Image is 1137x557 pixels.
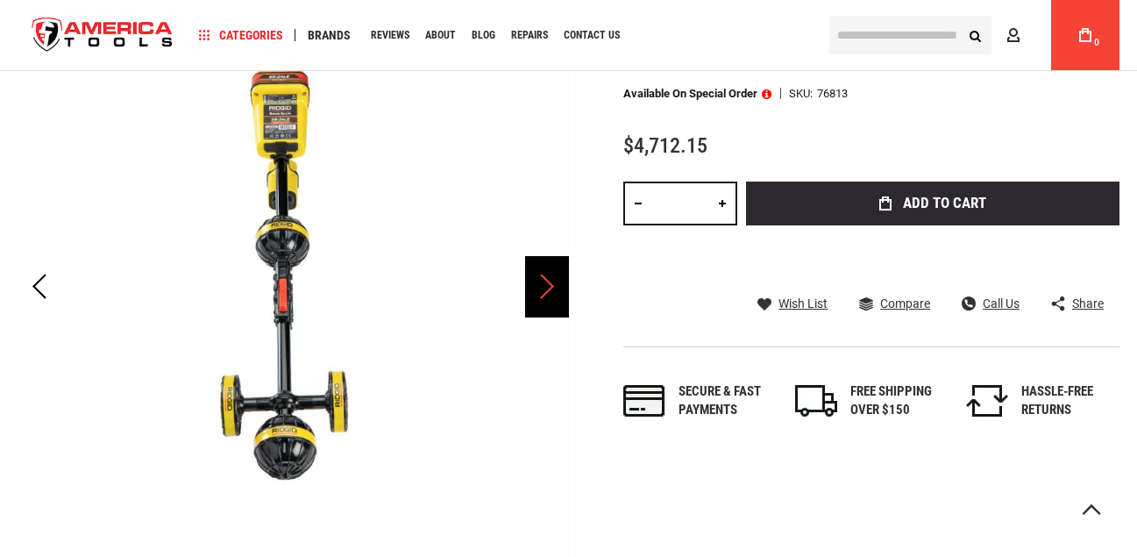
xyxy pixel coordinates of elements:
div: HASSLE-FREE RETURNS [1021,382,1119,420]
a: Categories [191,24,291,47]
a: Call Us [962,296,1020,311]
a: Repairs [503,24,556,47]
span: Contact Us [564,30,620,40]
span: Call Us [983,297,1020,310]
span: About [425,30,456,40]
span: Compare [880,297,930,310]
img: payments [623,385,665,417]
a: store logo [18,3,188,68]
a: About [417,24,464,47]
div: 76813 [817,88,848,99]
button: Search [958,18,991,52]
span: Blog [472,30,495,40]
span: Categories [199,29,283,41]
a: Wish List [757,296,828,311]
a: Contact Us [556,24,628,47]
p: Available on Special Order [623,88,771,100]
img: returns [966,385,1008,417]
a: Blog [464,24,503,47]
span: Wish List [778,297,828,310]
img: shipping [795,385,837,417]
img: America Tools [18,3,188,68]
a: Compare [859,296,930,311]
div: Secure & fast payments [679,382,777,420]
span: 0 [1094,38,1099,47]
span: Reviews [371,30,409,40]
button: Add to Cart [746,182,1119,225]
div: FREE SHIPPING OVER $150 [850,382,949,420]
span: Brands [308,29,351,41]
span: Share [1072,297,1104,310]
strong: SKU [789,88,817,99]
iframe: Secure express checkout frame [743,231,1123,238]
a: Reviews [363,24,417,47]
span: $4,712.15 [623,133,707,158]
span: Add to Cart [903,196,986,211]
a: Brands [300,24,359,47]
span: Repairs [511,30,548,40]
